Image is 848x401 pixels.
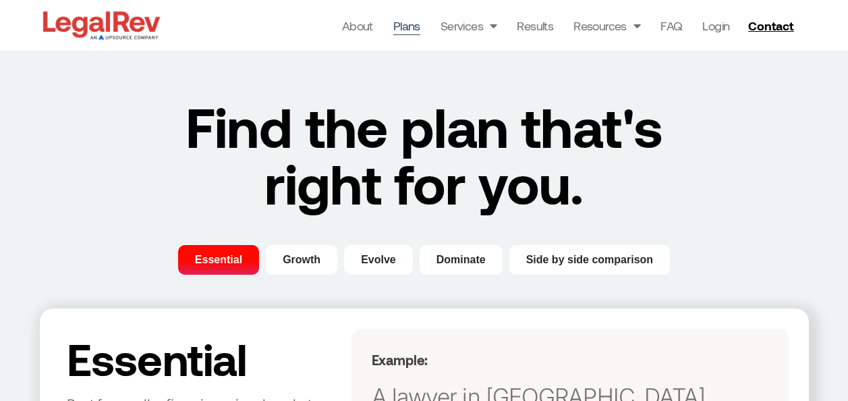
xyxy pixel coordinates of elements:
[283,252,320,268] span: Growth
[342,16,373,35] a: About
[342,16,730,35] nav: Menu
[743,15,802,36] a: Contact
[517,16,553,35] a: Results
[67,336,345,381] h2: Essential
[393,16,420,35] a: Plans
[702,16,729,35] a: Login
[372,352,727,368] h5: Example:
[573,16,640,35] a: Resources
[155,98,694,211] h2: Find the plan that's right for you.
[195,252,242,268] span: Essential
[361,252,396,268] span: Evolve
[436,252,486,268] span: Dominate
[526,252,654,268] span: Side by side comparison
[441,16,497,35] a: Services
[748,20,793,32] span: Contact
[660,16,682,35] a: FAQ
